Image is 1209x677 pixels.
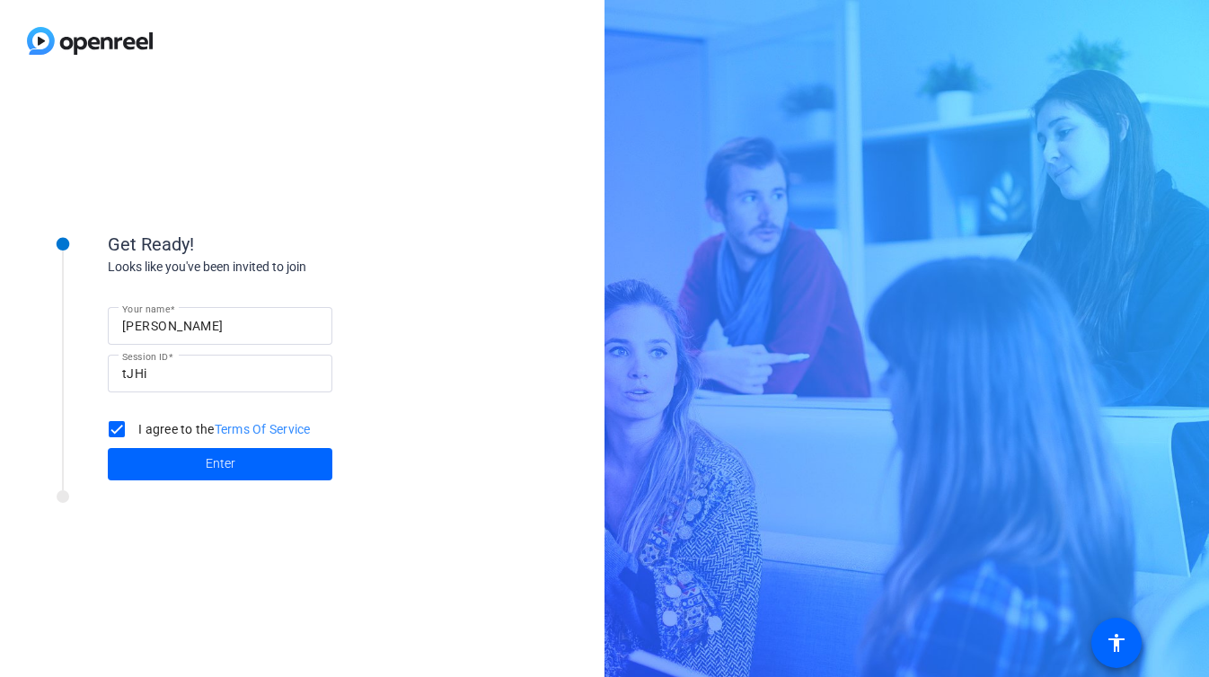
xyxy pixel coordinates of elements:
[215,422,311,436] a: Terms Of Service
[108,448,332,480] button: Enter
[135,420,311,438] label: I agree to the
[108,258,467,277] div: Looks like you've been invited to join
[122,303,170,314] mat-label: Your name
[1106,632,1127,654] mat-icon: accessibility
[206,454,235,473] span: Enter
[108,231,467,258] div: Get Ready!
[122,351,168,362] mat-label: Session ID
